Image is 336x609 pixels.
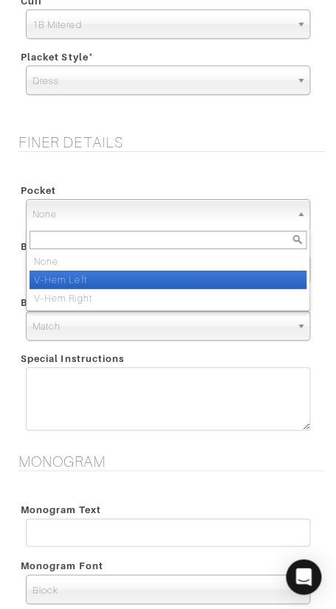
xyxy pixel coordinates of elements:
li: V-Hem Left [30,271,306,289]
span: 1B Mitered [32,10,290,40]
li: V-Hem Right [30,289,306,307]
span: Special Instructions [21,348,124,369]
h5: Monogram [18,453,325,470]
span: Block [32,575,290,605]
span: Monogram Text [21,499,101,521]
div: Open Intercom Messenger [286,559,321,594]
span: Pocket [21,180,56,201]
span: Match [32,312,290,341]
span: None [32,200,290,229]
span: Dress [32,66,290,96]
li: None [30,252,306,271]
h5: Finer Details [18,133,325,151]
span: Button Hole Thread Color [21,236,153,257]
span: Monogram Font [21,555,103,577]
span: Placket Style [21,46,94,68]
span: Button Thread Color [21,292,126,313]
